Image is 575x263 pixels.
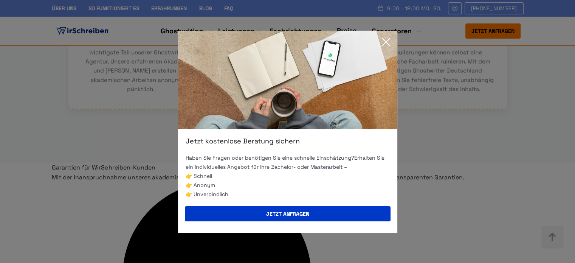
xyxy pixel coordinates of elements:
img: exit [178,31,397,129]
div: Jetzt kostenlose Beratung sichern [178,137,397,146]
li: 👉 Schnell [186,171,390,181]
li: 👉 Anonym [186,181,390,190]
li: 👉 Unverbindlich [186,190,390,199]
p: Haben Sie Fragen oder benötigen Sie eine schnelle Einschätzung? Erhalten Sie ein individuelles An... [186,153,390,171]
button: Jetzt anfragen [185,206,391,221]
